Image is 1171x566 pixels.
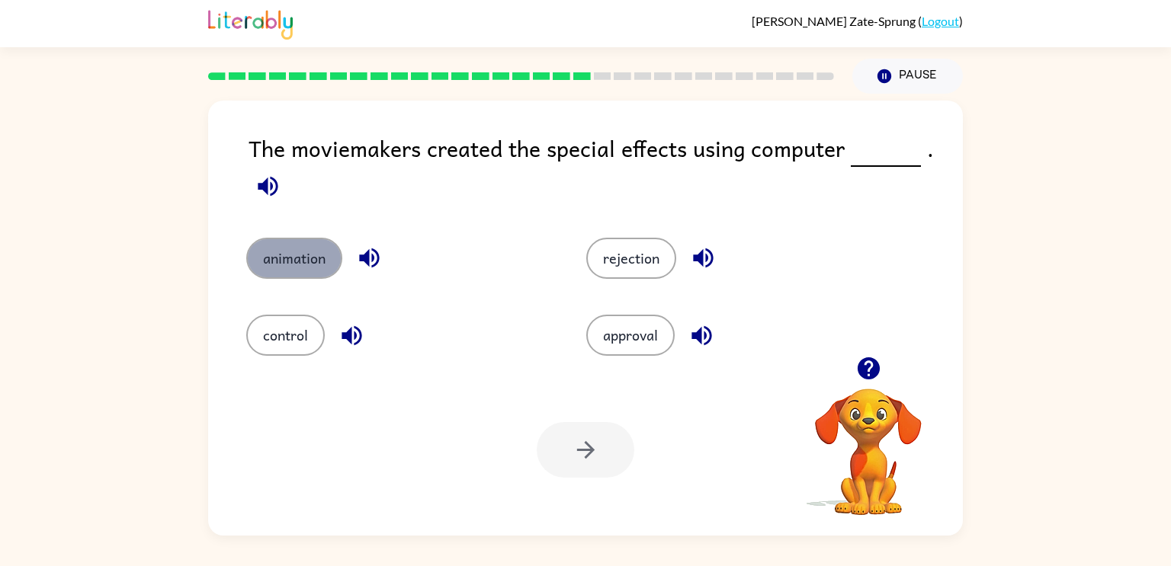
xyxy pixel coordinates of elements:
img: Literably [208,6,293,40]
a: Logout [922,14,959,28]
button: Pause [852,59,963,94]
div: ( ) [752,14,963,28]
div: The moviemakers created the special effects using computer . [249,131,963,207]
video: Your browser must support playing .mp4 files to use Literably. Please try using another browser. [792,365,945,517]
span: [PERSON_NAME] Zate-Sprung [752,14,918,28]
button: control [246,315,325,356]
button: animation [246,238,342,279]
button: rejection [586,238,676,279]
button: approval [586,315,675,356]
